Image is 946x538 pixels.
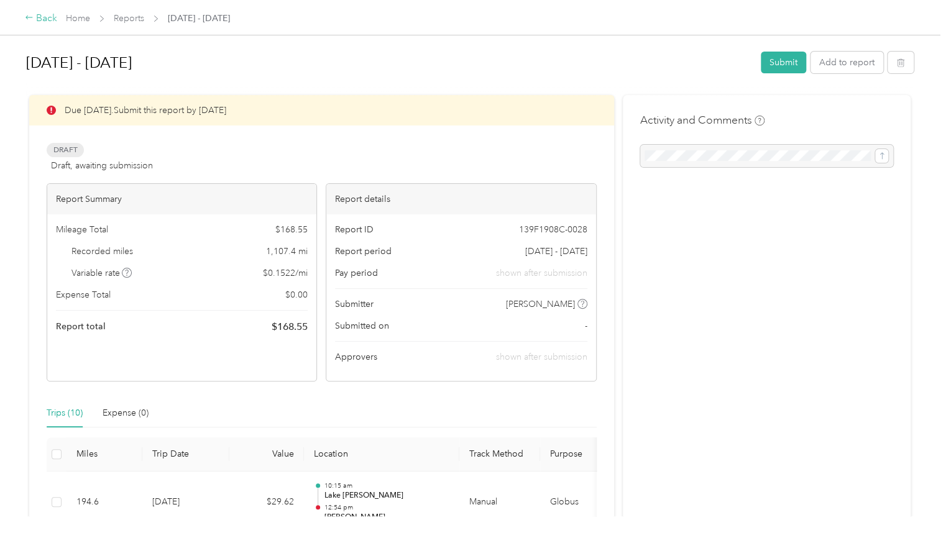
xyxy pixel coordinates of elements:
span: [DATE] - [DATE] [525,245,587,258]
span: Draft, awaiting submission [51,159,153,172]
span: $ 168.55 [272,319,308,334]
h1: Sep 1 - 30, 2025 [26,48,752,78]
td: Manual [459,472,540,534]
p: Lake [PERSON_NAME] [324,490,449,501]
iframe: Everlance-gr Chat Button Frame [876,468,946,538]
span: Variable rate [71,267,132,280]
span: Recorded miles [71,245,133,258]
td: 194.6 [67,472,142,534]
p: 10:15 am [324,481,449,490]
div: Due [DATE]. Submit this report by [DATE] [29,95,614,125]
th: Track Method [459,437,540,472]
span: Submitter [335,298,374,311]
th: Trip Date [142,437,229,472]
span: shown after submission [496,267,587,280]
td: [DATE] [142,472,229,534]
span: Pay period [335,267,378,280]
p: 12:54 pm [324,503,449,512]
span: $ 168.55 [275,223,308,236]
h4: Activity and Comments [640,112,765,128]
span: Draft [47,143,84,157]
span: - [585,319,587,332]
span: Approvers [335,350,377,363]
span: 1,107.4 mi [266,245,308,258]
span: Expense Total [56,288,111,301]
div: Report Summary [47,184,316,214]
td: $29.62 [229,472,304,534]
span: Report ID [335,223,374,236]
span: Submitted on [335,319,389,332]
div: Report details [326,184,595,214]
span: $ 0.00 [285,288,308,301]
span: $ 0.1522 / mi [263,267,308,280]
span: [DATE] - [DATE] [168,12,230,25]
p: [PERSON_NAME] [324,512,449,523]
span: Mileage Total [56,223,108,236]
td: Globus [540,472,633,534]
span: 139F1908C-0028 [519,223,587,236]
div: Back [25,11,57,26]
th: Location [304,437,459,472]
span: [PERSON_NAME] [506,298,575,311]
th: Purpose [540,437,633,472]
th: Miles [67,437,142,472]
span: shown after submission [496,352,587,362]
button: Submit [761,52,806,73]
a: Home [66,13,90,24]
a: Reports [114,13,144,24]
button: Add to report [811,52,883,73]
span: Report period [335,245,392,258]
div: Expense (0) [103,406,149,420]
div: Trips (10) [47,406,83,420]
span: Report total [56,320,106,333]
th: Value [229,437,304,472]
